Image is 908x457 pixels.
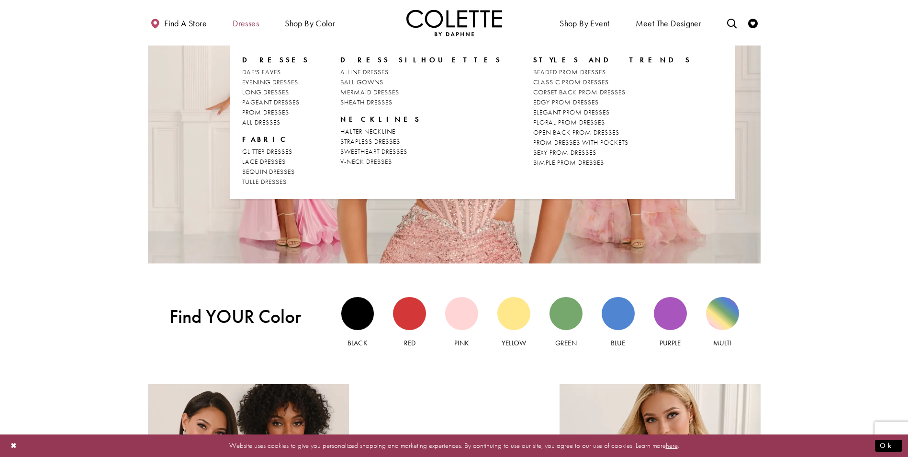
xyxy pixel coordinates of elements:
button: Close Dialog [6,437,22,454]
a: Yellow view Yellow [497,297,530,348]
div: Yellow view [497,297,530,330]
span: HALTER NECKLINE [340,127,395,136]
div: Green view [549,297,583,330]
span: Red [404,338,415,348]
span: SIMPLE PROM DRESSES [533,158,604,167]
a: Pink view Pink [445,297,478,348]
span: SEQUIN DRESSES [242,167,295,176]
a: DAF'S FAVES [242,67,309,77]
button: Submit Dialog [875,440,902,452]
a: PROM DRESSES [242,107,309,117]
a: Purple view Purple [654,297,687,348]
span: PAGEANT DRESSES [242,98,300,106]
span: DRESS SILHOUETTES [340,55,502,65]
a: CORSET BACK PROM DRESSES [533,87,692,97]
p: Website uses cookies to give you personalized shopping and marketing experiences. By continuing t... [69,439,839,452]
div: Pink view [445,297,478,330]
span: Shop by color [285,19,335,28]
a: BALL GOWNS [340,77,502,87]
a: A-LINE DRESSES [340,67,502,77]
a: LONG DRESSES [242,87,309,97]
span: SWEETHEART DRESSES [340,147,407,156]
a: here [666,441,678,450]
span: Dresses [242,55,309,65]
a: TULLE DRESSES [242,177,309,187]
a: Visit Home Page [406,10,502,36]
a: EDGY PROM DRESSES [533,97,692,107]
span: A-LINE DRESSES [340,68,389,76]
span: NECKLINES [340,114,421,124]
span: V-NECK DRESSES [340,157,392,166]
span: OPEN BACK PROM DRESSES [533,128,619,137]
a: LACE DRESSES [242,157,309,167]
a: PROM DRESSES WITH POCKETS [533,137,692,148]
a: Green view Green [549,297,583,348]
div: Purple view [654,297,687,330]
a: Check Wishlist [746,10,760,36]
span: Meet the designer [636,19,702,28]
a: OPEN BACK PROM DRESSES [533,127,692,137]
span: CLASSIC PROM DRESSES [533,78,609,86]
a: Red view Red [393,297,426,348]
span: STYLES AND TRENDS [533,55,692,65]
a: SIMPLE PROM DRESSES [533,158,692,168]
a: Meet the designer [633,10,704,36]
span: ALL DRESSES [242,118,280,126]
a: MERMAID DRESSES [340,87,502,97]
span: Shop By Event [557,10,612,36]
span: Dresses [233,19,259,28]
span: Find a store [164,19,207,28]
span: EVENING DRESSES [242,78,298,86]
span: Purple [660,338,681,348]
span: Green [555,338,576,348]
span: PROM DRESSES [242,108,289,116]
span: Shop by color [282,10,337,36]
span: STRAPLESS DRESSES [340,137,400,146]
span: MERMAID DRESSES [340,88,399,96]
a: Toggle search [725,10,739,36]
span: FABRIC [242,135,309,144]
span: NECKLINES [340,114,502,124]
a: SHEATH DRESSES [340,97,502,107]
a: PAGEANT DRESSES [242,97,309,107]
span: Shop By Event [560,19,609,28]
a: BEADED PROM DRESSES [533,67,692,77]
span: FLORAL PROM DRESSES [533,118,605,126]
span: Pink [454,338,469,348]
div: Blue view [602,297,635,330]
img: Colette by Daphne [406,10,502,36]
span: FABRIC [242,135,290,144]
a: SEXY PROM DRESSES [533,148,692,158]
a: Find a store [148,10,209,36]
span: EDGY PROM DRESSES [533,98,599,106]
span: TULLE DRESSES [242,177,287,186]
span: BALL GOWNS [340,78,383,86]
span: SHEATH DRESSES [340,98,392,106]
span: LACE DRESSES [242,157,286,166]
a: EVENING DRESSES [242,77,309,87]
a: Black view Black [341,297,374,348]
a: SEQUIN DRESSES [242,167,309,177]
span: DAF'S FAVES [242,68,281,76]
div: Multi view [706,297,739,330]
div: Red view [393,297,426,330]
a: GLITTER DRESSES [242,147,309,157]
a: CLASSIC PROM DRESSES [533,77,692,87]
a: V-NECK DRESSES [340,157,502,167]
a: STRAPLESS DRESSES [340,137,502,147]
div: Black view [341,297,374,330]
span: Find YOUR Color [169,306,320,328]
a: ELEGANT PROM DRESSES [533,107,692,117]
a: SWEETHEART DRESSES [340,147,502,157]
span: CORSET BACK PROM DRESSES [533,88,626,96]
span: Black [348,338,367,348]
span: BEADED PROM DRESSES [533,68,606,76]
a: Blue view Blue [602,297,635,348]
span: Dresses [230,10,261,36]
span: ELEGANT PROM DRESSES [533,108,610,116]
a: Multi view Multi [706,297,739,348]
span: LONG DRESSES [242,88,289,96]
